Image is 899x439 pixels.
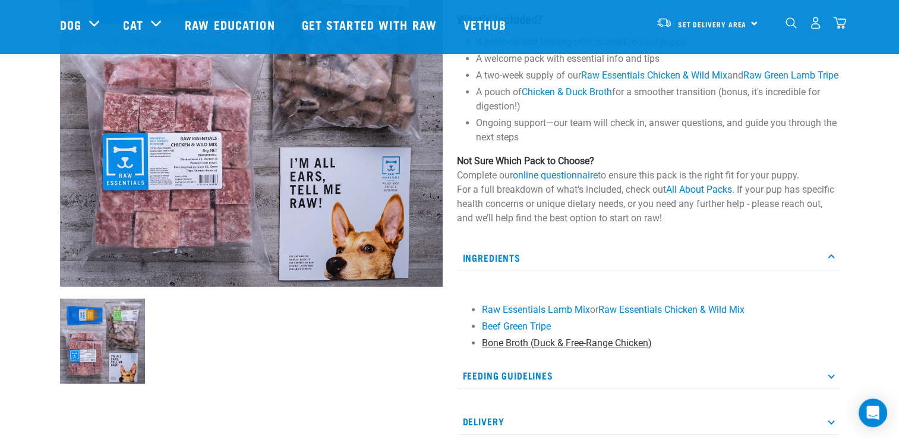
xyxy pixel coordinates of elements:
[482,321,551,332] a: Beef Green Tripe
[457,154,840,225] p: Complete our to ensure this pack is the right fit for your puppy. For a full breakdown of what's ...
[476,68,840,83] li: A two-week supply of our and
[678,22,747,26] span: Set Delivery Area
[598,304,745,315] a: Raw Essentials Chicken & Wild Mix
[859,399,887,427] div: Open Intercom Messenger
[457,244,840,271] p: Ingredients
[513,170,598,181] a: online questionnaire
[476,116,840,145] li: Ongoing support—our team will check in, answer questions, and guide you through the next steps
[581,70,727,81] a: Raw Essentials Chicken & Wild Mix
[743,70,838,81] a: Raw Green Lamb Tripe
[809,17,822,29] img: user.png
[60,299,145,384] img: NPS Puppy Update
[476,52,840,66] li: A welcome pack with essential info and tips
[457,155,594,167] strong: Not Sure Which Pack to Choose?
[786,17,797,29] img: home-icon-1@2x.png
[522,86,612,98] a: Chicken & Duck Broth
[123,15,143,33] a: Cat
[834,17,846,29] img: home-icon@2x.png
[482,303,834,317] li: or
[60,15,81,33] a: Dog
[666,184,732,195] a: All About Packs
[476,85,840,114] li: A pouch of for a smoother transition (bonus, it's incredible for digestion!)
[452,1,522,48] a: Vethub
[457,408,840,435] p: Delivery
[482,337,652,349] a: Bone Broth (Duck & Free-Range Chicken)
[482,304,590,315] a: Raw Essentials Lamb Mix
[457,362,840,389] p: Feeding Guidelines
[656,17,672,28] img: van-moving.png
[290,1,452,48] a: Get started with Raw
[173,1,289,48] a: Raw Education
